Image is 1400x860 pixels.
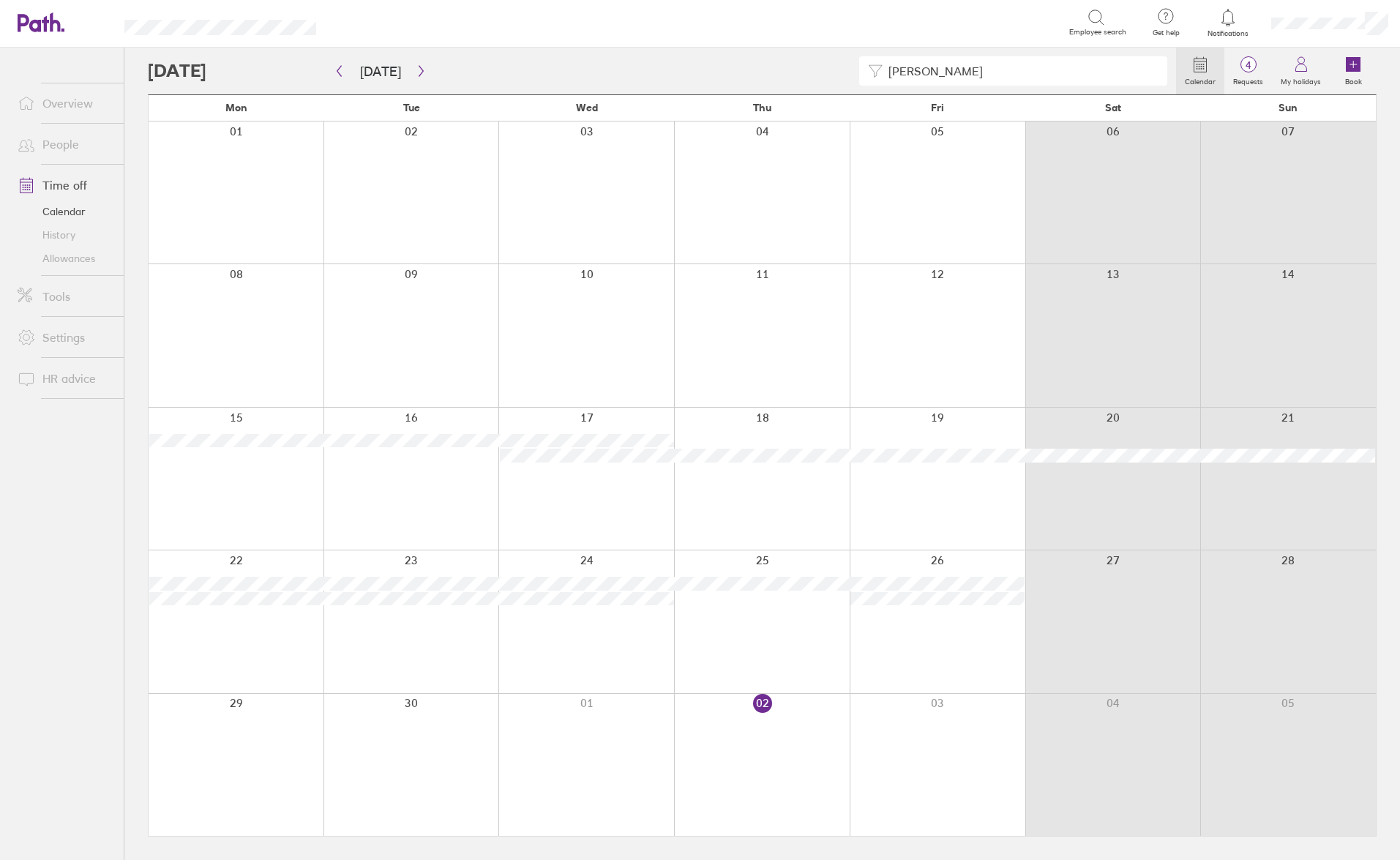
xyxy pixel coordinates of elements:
[753,102,771,113] span: Thu
[1224,48,1272,94] a: 4Requests
[1279,102,1298,113] span: Sun
[1105,102,1121,113] span: Sat
[6,223,124,247] a: History
[1272,73,1330,86] label: My holidays
[1176,73,1224,86] label: Calendar
[1205,7,1252,38] a: Notifications
[6,282,124,311] a: Tools
[1224,59,1272,71] span: 4
[6,89,124,118] a: Overview
[403,102,420,113] span: Tue
[1224,73,1272,86] label: Requests
[576,102,598,113] span: Wed
[883,57,1159,85] input: Filter by employee
[1205,29,1252,38] span: Notifications
[1336,73,1371,86] label: Book
[1142,29,1190,37] span: Get help
[931,102,944,113] span: Fri
[6,364,124,393] a: HR advice
[348,59,413,83] button: [DATE]
[6,171,124,200] a: Time off
[1176,48,1224,94] a: Calendar
[356,15,393,29] div: Search
[6,200,124,223] a: Calendar
[1069,28,1126,37] span: Employee search
[6,130,124,159] a: People
[6,247,124,270] a: Allowances
[1272,48,1330,94] a: My holidays
[1330,48,1377,94] a: Book
[225,102,247,113] span: Mon
[6,323,124,352] a: Settings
